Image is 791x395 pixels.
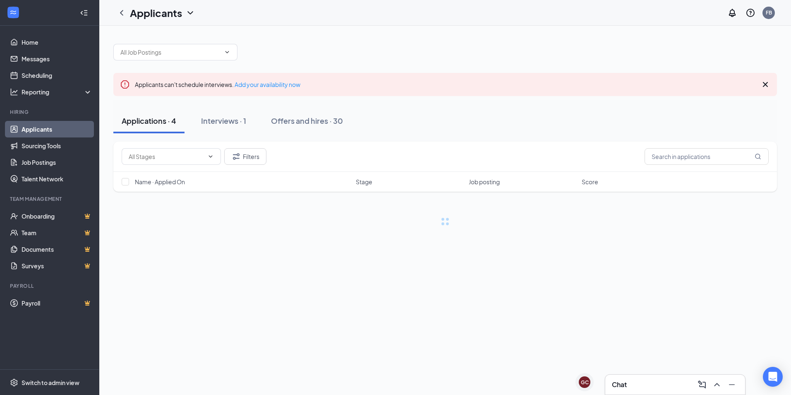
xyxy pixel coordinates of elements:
span: Applicants can't schedule interviews. [135,81,300,88]
div: Hiring [10,108,91,116]
svg: Minimize [727,380,737,390]
a: DocumentsCrown [22,241,92,258]
svg: ChevronDown [185,8,195,18]
a: SurveysCrown [22,258,92,274]
svg: WorkstreamLogo [9,8,17,17]
svg: Analysis [10,88,18,96]
svg: ChevronDown [224,49,230,55]
input: All Job Postings [120,48,221,57]
div: Team Management [10,195,91,202]
input: Search in applications [645,148,769,165]
svg: ChevronDown [207,153,214,160]
input: All Stages [129,152,204,161]
div: Interviews · 1 [201,116,246,126]
svg: ChevronLeft [117,8,127,18]
button: Filter Filters [224,148,266,165]
div: Switch to admin view [22,378,79,387]
svg: ChevronUp [712,380,722,390]
svg: ComposeMessage [697,380,707,390]
button: Minimize [725,378,738,391]
a: Messages [22,51,92,67]
svg: Error [120,79,130,89]
div: GC [581,379,589,386]
div: FB [766,9,772,16]
div: Open Intercom Messenger [763,367,783,387]
span: Score [582,178,598,186]
a: Add your availability now [235,81,300,88]
a: Sourcing Tools [22,137,92,154]
span: Stage [356,178,372,186]
svg: Filter [231,152,241,161]
a: TeamCrown [22,224,92,241]
h3: Chat [612,380,627,389]
svg: Settings [10,378,18,387]
div: Payroll [10,282,91,289]
span: Name · Applied On [135,178,185,186]
div: Reporting [22,88,93,96]
a: Talent Network [22,171,92,187]
a: Home [22,34,92,51]
button: ComposeMessage [695,378,709,391]
a: Applicants [22,121,92,137]
div: Offers and hires · 30 [271,116,343,126]
a: Job Postings [22,154,92,171]
svg: Cross [760,79,770,89]
a: PayrollCrown [22,295,92,311]
button: ChevronUp [710,378,724,391]
a: OnboardingCrown [22,208,92,224]
h1: Applicants [130,6,182,20]
svg: Notifications [727,8,737,18]
a: Scheduling [22,67,92,84]
svg: Collapse [80,9,88,17]
svg: MagnifyingGlass [755,153,761,160]
div: Applications · 4 [122,116,176,126]
svg: QuestionInfo [745,8,755,18]
span: Job posting [469,178,500,186]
